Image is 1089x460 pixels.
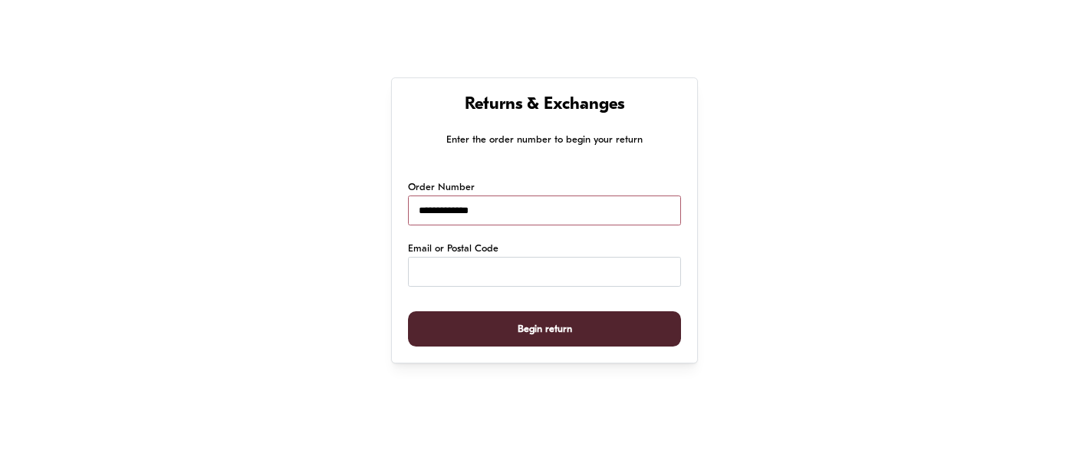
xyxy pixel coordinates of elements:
[518,312,572,347] span: Begin return
[408,132,681,148] p: Enter the order number to begin your return
[408,311,681,347] button: Begin return
[408,180,475,195] label: Order Number
[408,94,681,117] h1: Returns & Exchanges
[408,242,498,257] label: Email or Postal Code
